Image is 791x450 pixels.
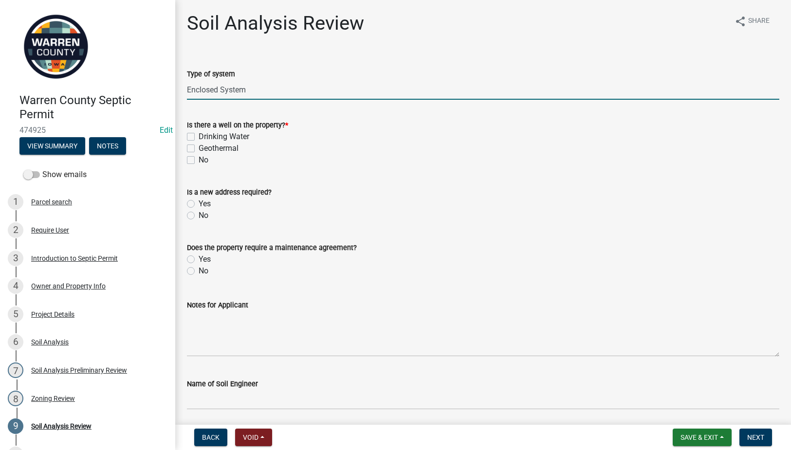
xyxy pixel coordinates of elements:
[187,189,272,196] label: Is a new address required?
[31,227,69,234] div: Require User
[19,126,156,135] span: 474925
[199,253,211,265] label: Yes
[31,255,118,262] div: Introduction to Septic Permit
[199,143,239,154] label: Geothermal
[31,283,106,289] div: Owner and Property Info
[187,122,288,129] label: Is there a well on the property?
[31,423,92,430] div: Soil Analysis Review
[8,222,23,238] div: 2
[160,126,173,135] wm-modal-confirm: Edit Application Number
[199,131,249,143] label: Drinking Water
[8,194,23,210] div: 1
[8,306,23,322] div: 5
[681,433,718,441] span: Save & Exit
[31,367,127,374] div: Soil Analysis Preliminary Review
[31,339,69,345] div: Soil Analysis
[199,210,208,221] label: No
[202,433,220,441] span: Back
[23,169,87,180] label: Show emails
[187,381,258,388] label: Name of Soil Engineer
[187,302,248,309] label: Notes for Applicant
[199,154,208,166] label: No
[160,126,173,135] a: Edit
[747,433,764,441] span: Next
[243,433,258,441] span: Void
[19,93,167,122] h4: Warren County Septic Permit
[187,245,357,252] label: Does the property require a maintenance agreement?
[31,198,72,205] div: Parcel search
[8,334,23,350] div: 6
[187,12,364,35] h1: Soil Analysis Review
[727,12,777,31] button: shareShare
[19,137,85,155] button: View Summary
[735,16,746,27] i: share
[235,429,272,446] button: Void
[748,16,770,27] span: Share
[8,418,23,434] div: 9
[199,265,208,277] label: No
[8,391,23,406] div: 8
[8,362,23,378] div: 7
[19,10,92,83] img: Warren County, Iowa
[8,278,23,294] div: 4
[89,137,126,155] button: Notes
[739,429,772,446] button: Next
[31,395,75,402] div: Zoning Review
[19,143,85,150] wm-modal-confirm: Summary
[199,198,211,210] label: Yes
[31,311,74,318] div: Project Details
[89,143,126,150] wm-modal-confirm: Notes
[8,251,23,266] div: 3
[187,71,235,78] label: Type of system
[194,429,227,446] button: Back
[673,429,732,446] button: Save & Exit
